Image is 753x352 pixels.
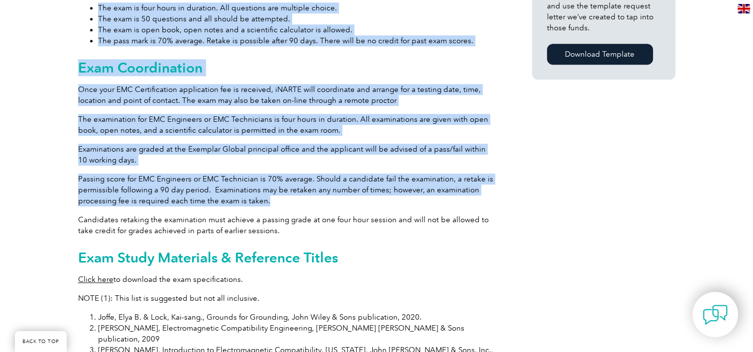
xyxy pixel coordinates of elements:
[98,2,496,13] li: The exam is four hours in duration. All questions are multiple choice.
[703,302,728,327] img: contact-chat.png
[78,214,496,236] p: Candidates retaking the examination must achieve a passing grade at one four hour session and wil...
[98,13,496,24] li: The exam is 50 questions and all should be attempted.
[78,114,496,136] p: The examination for EMC Engineers or EMC Technicians is four hours in duration. All examinations ...
[78,293,496,304] p: NOTE (1): This list is suggested but not all inclusive.
[98,35,496,46] li: The pass mark is 70% average. Retake is possible after 90 days. There will be no credit for past ...
[98,312,496,323] li: Joffe, Elya B. & Lock, Kai-sang., Grounds for Grounding, John Wiley & Sons publication, 2020.
[78,274,496,285] p: to download the exam specifications.
[15,331,67,352] a: BACK TO TOP
[78,60,496,76] h2: Exam Coordination
[78,144,496,166] p: Examinations are graded at the Exemplar Global principal office and the applicant will be advised...
[738,4,750,13] img: en
[78,250,496,265] h2: Exam Study Materials & Reference Titles
[547,44,653,65] a: Download Template
[78,174,496,206] p: Passing score for EMC Engineers or EMC Technician is 70% average. Should a candidate fail the exa...
[98,24,496,35] li: The exam is open book, open notes and a scientific calculator is allowed.
[98,323,496,345] li: [PERSON_NAME], Electromagnetic Compatibility Engineering, [PERSON_NAME] [PERSON_NAME] & Sons publ...
[78,84,496,106] p: Once your EMC Certification application fee is received, iNARTE will coordinate and arrange for a...
[78,275,113,284] a: Click here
